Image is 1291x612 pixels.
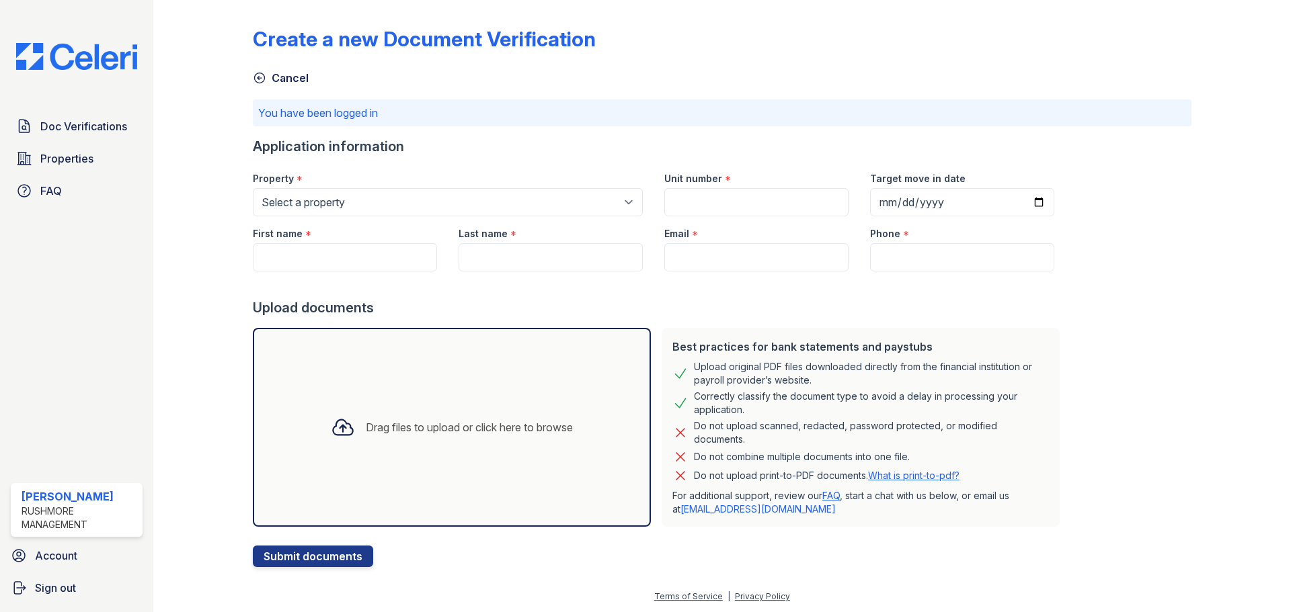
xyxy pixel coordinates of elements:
[870,227,900,241] label: Phone
[870,172,966,185] label: Target move in date
[868,470,960,481] a: What is print-to-pdf?
[35,580,76,596] span: Sign out
[258,105,1186,121] p: You have been logged in
[253,545,373,567] button: Submit documents
[5,43,148,70] img: CE_Logo_Blue-a8612792a0a2168367f1c8372b55b34899dd931a85d93a1a3d3e32e68fde9ad4.png
[728,591,730,601] div: |
[664,227,689,241] label: Email
[40,150,93,167] span: Properties
[672,339,1049,355] div: Best practices for bank statements and paystubs
[35,548,77,564] span: Account
[694,360,1049,387] div: Upload original PDF files downloaded directly from the financial institution or payroll provider’...
[735,591,790,601] a: Privacy Policy
[11,113,143,140] a: Doc Verifications
[253,137,1065,156] div: Application information
[253,27,596,51] div: Create a new Document Verification
[253,298,1065,317] div: Upload documents
[694,390,1049,417] div: Correctly classify the document type to avoid a delay in processing your application.
[40,183,62,199] span: FAQ
[654,591,723,601] a: Terms of Service
[694,469,960,482] p: Do not upload print-to-PDF documents.
[459,227,508,241] label: Last name
[40,118,127,134] span: Doc Verifications
[680,503,836,515] a: [EMAIL_ADDRESS][DOMAIN_NAME]
[11,177,143,204] a: FAQ
[822,490,840,501] a: FAQ
[366,419,573,435] div: Drag files to upload or click here to browse
[253,70,309,86] a: Cancel
[694,419,1049,446] div: Do not upload scanned, redacted, password protected, or modified documents.
[253,227,303,241] label: First name
[5,542,148,569] a: Account
[11,145,143,172] a: Properties
[253,172,294,185] label: Property
[672,489,1049,516] p: For additional support, review our , start a chat with us below, or email us at
[22,505,137,531] div: Rushmore Management
[694,449,910,465] div: Do not combine multiple documents into one file.
[664,172,722,185] label: Unit number
[5,574,148,601] a: Sign out
[22,488,137,505] div: [PERSON_NAME]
